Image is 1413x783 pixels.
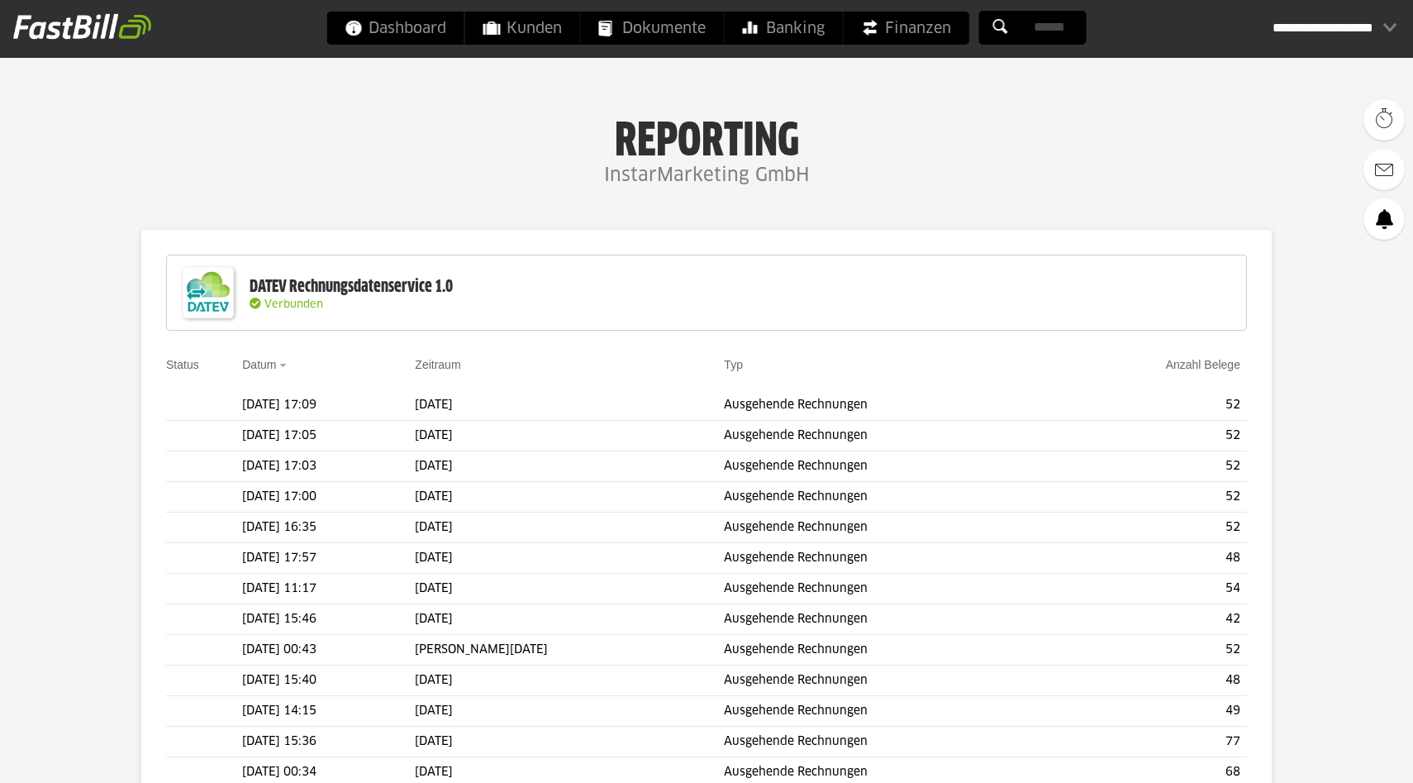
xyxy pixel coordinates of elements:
td: [DATE] 00:43 [242,635,415,666]
a: Typ [724,358,743,371]
td: [DATE] 14:15 [242,696,415,727]
td: 42 [1059,604,1247,635]
span: Verbunden [264,299,323,310]
td: [DATE] 17:03 [242,451,415,482]
td: 54 [1059,574,1247,604]
a: Anzahl Belege [1166,358,1240,371]
a: Datum [242,358,276,371]
td: Ausgehende Rechnungen [724,390,1058,421]
a: Dashboard [327,12,464,45]
td: 52 [1059,513,1247,543]
td: [DATE] 17:00 [242,482,415,513]
span: Kunden [483,12,562,45]
td: 52 [1059,635,1247,666]
td: [DATE] [415,696,724,727]
div: DATEV Rechnungsdatenservice 1.0 [250,276,453,298]
td: 48 [1059,666,1247,696]
td: [DATE] [415,482,724,513]
td: Ausgehende Rechnungen [724,421,1058,451]
a: Kunden [465,12,580,45]
td: Ausgehende Rechnungen [724,696,1058,727]
td: [DATE] 15:40 [242,666,415,696]
span: Dashboard [345,12,446,45]
td: [DATE] 17:09 [242,390,415,421]
td: 52 [1059,390,1247,421]
td: Ausgehende Rechnungen [724,635,1058,666]
td: [DATE] [415,727,724,757]
td: 49 [1059,696,1247,727]
td: [DATE] [415,604,724,635]
td: [DATE] [415,543,724,574]
td: [DATE] 15:46 [242,604,415,635]
td: [PERSON_NAME][DATE] [415,635,724,666]
td: [DATE] [415,451,724,482]
td: 77 [1059,727,1247,757]
td: [DATE] 11:17 [242,574,415,604]
td: [DATE] 16:35 [242,513,415,543]
a: Status [166,358,199,371]
td: Ausgehende Rechnungen [724,574,1058,604]
td: [DATE] [415,666,724,696]
img: sort_desc.gif [279,364,290,367]
td: Ausgehende Rechnungen [724,513,1058,543]
td: 52 [1059,451,1247,482]
td: Ausgehende Rechnungen [724,727,1058,757]
span: Banking [743,12,825,45]
td: [DATE] 17:05 [242,421,415,451]
td: [DATE] [415,574,724,604]
span: Dokumente [599,12,706,45]
a: Zeitraum [415,358,460,371]
iframe: Öffnet ein Widget, in dem Sie weitere Informationen finden [1284,733,1396,775]
td: Ausgehende Rechnungen [724,543,1058,574]
td: 52 [1059,482,1247,513]
a: Dokumente [581,12,724,45]
td: 48 [1059,543,1247,574]
td: [DATE] [415,513,724,543]
td: Ausgehende Rechnungen [724,666,1058,696]
img: DATEV-Datenservice Logo [175,260,241,326]
span: Finanzen [862,12,951,45]
h1: Reporting [165,117,1248,160]
td: Ausgehende Rechnungen [724,604,1058,635]
td: Ausgehende Rechnungen [724,482,1058,513]
td: [DATE] [415,390,724,421]
td: [DATE] [415,421,724,451]
td: [DATE] 17:57 [242,543,415,574]
td: [DATE] 15:36 [242,727,415,757]
img: fastbill_logo_white.png [13,13,151,40]
td: Ausgehende Rechnungen [724,451,1058,482]
a: Finanzen [844,12,969,45]
a: Banking [725,12,843,45]
td: 52 [1059,421,1247,451]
